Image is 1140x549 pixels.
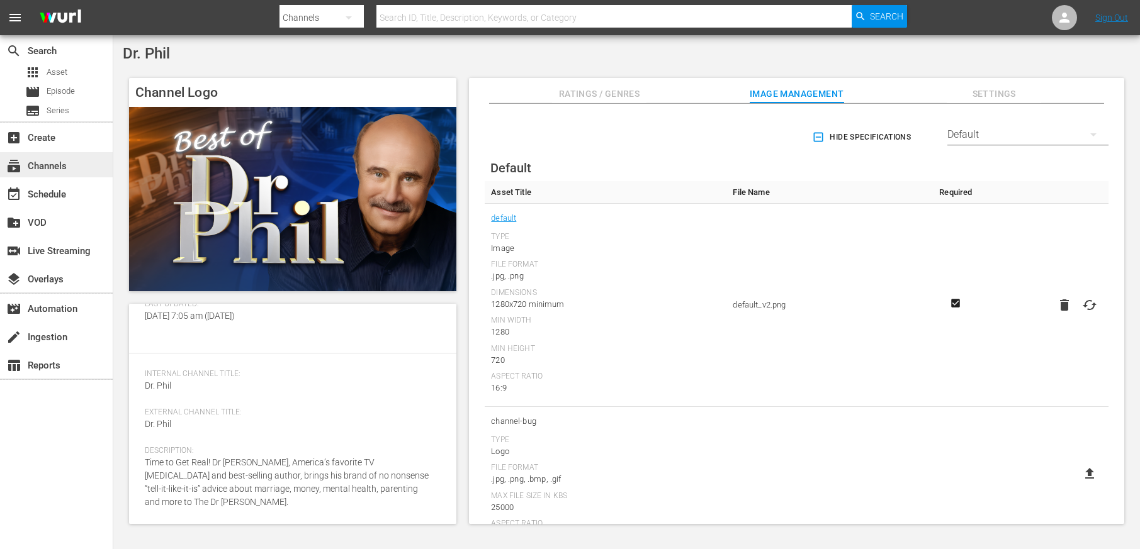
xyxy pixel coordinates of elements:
div: Aspect Ratio [491,372,720,382]
a: Sign Out [1095,13,1128,23]
span: [DATE] 7:05 am ([DATE]) [145,311,235,321]
span: Overlays [6,272,21,287]
span: Episode [25,84,40,99]
span: Time to Get Real! Dr [PERSON_NAME], America’s favorite TV [MEDICAL_DATA] and best-selling author,... [145,457,429,507]
div: File Format [491,463,720,473]
div: Image [491,242,720,255]
div: Type [491,232,720,242]
div: Aspect Ratio [491,519,720,529]
span: Live Streaming [6,243,21,258]
span: Episode [47,85,75,97]
div: 25000 [491,501,720,514]
span: Internal Channel Title: [145,369,434,379]
span: Description: [145,446,434,456]
span: Default [490,160,531,175]
span: External Channel Title: [145,408,434,418]
div: Logo [491,445,720,458]
span: Automation [6,301,21,316]
h4: Channel Logo [129,78,456,107]
div: 16:9 [491,382,720,394]
span: Dr. Phil [145,419,171,429]
div: Default [947,117,1109,152]
div: Max File Size In Kbs [491,491,720,501]
span: VOD [6,215,21,230]
span: Hide Specifications [815,131,911,144]
div: .jpg, .png [491,270,720,282]
th: File Name [726,181,930,204]
span: Schedule [6,187,21,202]
span: Channels [6,158,21,174]
span: Reports [6,358,21,373]
span: Dr. Phil [123,45,170,62]
span: Image Management [750,86,844,102]
div: Min Height [491,344,720,354]
th: Required [930,181,981,204]
td: default_v2.png [726,204,930,407]
div: Type [491,435,720,445]
div: 720 [491,354,720,367]
svg: Required [948,297,963,309]
div: Min Width [491,316,720,326]
div: 1280 [491,326,720,338]
span: Search [6,43,21,58]
div: Dimensions [491,288,720,298]
button: Hide Specifications [810,119,916,155]
div: 1280x720 minimum [491,298,720,311]
span: channel-bug [491,413,720,430]
span: Series [47,104,69,117]
div: File Format [491,260,720,270]
span: menu [8,10,23,25]
span: Asset [47,66,67,79]
span: Ratings / Genres [552,86,646,102]
button: Search [852,5,907,28]
span: Last Updated: [145,299,237,309]
span: Ingestion [6,330,21,345]
span: Asset [25,65,40,80]
span: Create [6,130,21,145]
img: ans4CAIJ8jUAAAAAAAAAAAAAAAAAAAAAAAAgQb4GAAAAAAAAAAAAAAAAAAAAAAAAJMjXAAAAAAAAAAAAAAAAAAAAAAAAgAT5G... [30,3,91,33]
th: Asset Title [485,181,726,204]
span: Search [870,5,903,28]
span: Series [25,103,40,118]
a: default [491,210,516,226]
img: Dr. Phil [129,107,456,291]
div: .jpg, .png, .bmp, .gif [491,473,720,485]
span: Settings [947,86,1041,102]
span: Dr. Phil [145,380,171,391]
